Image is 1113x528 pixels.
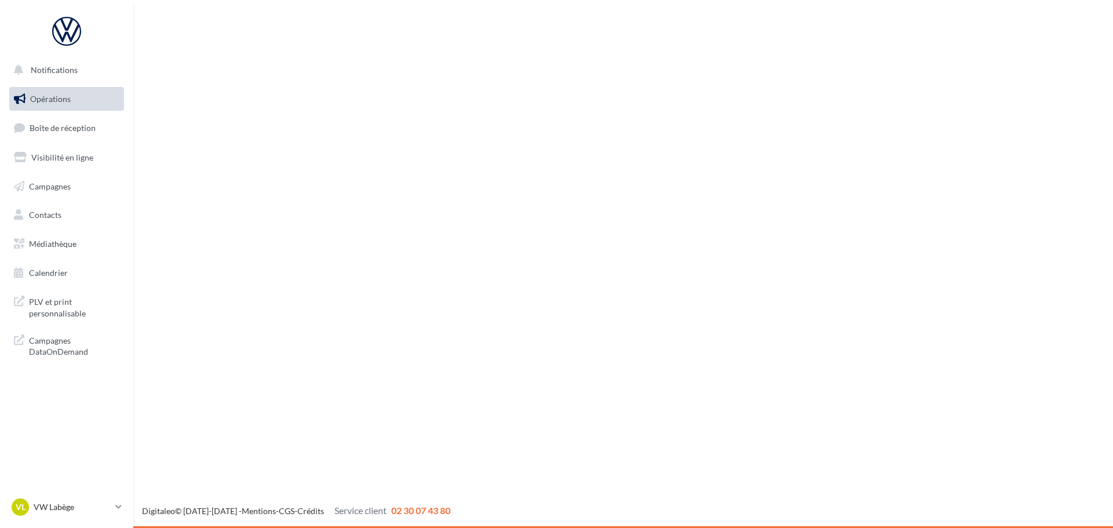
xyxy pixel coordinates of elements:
a: Campagnes DataOnDemand [7,328,126,362]
button: Notifications [7,58,122,82]
span: Notifications [31,65,78,75]
span: VL [16,501,26,513]
a: Campagnes [7,174,126,199]
a: Opérations [7,87,126,111]
a: Visibilité en ligne [7,145,126,170]
a: PLV et print personnalisable [7,289,126,323]
span: © [DATE]-[DATE] - - - [142,506,450,516]
span: Opérations [30,94,71,104]
a: Contacts [7,203,126,227]
a: Calendrier [7,261,126,285]
a: Crédits [297,506,324,516]
a: Médiathèque [7,232,126,256]
p: VW Labège [34,501,111,513]
a: Digitaleo [142,506,175,516]
span: Campagnes DataOnDemand [29,333,119,358]
a: VL VW Labège [9,496,124,518]
span: Visibilité en ligne [31,152,93,162]
a: Boîte de réception [7,115,126,140]
span: Boîte de réception [30,123,96,133]
a: CGS [279,506,294,516]
span: Campagnes [29,181,71,191]
span: 02 30 07 43 80 [391,505,450,516]
span: PLV et print personnalisable [29,294,119,319]
span: Service client [334,505,387,516]
a: Mentions [242,506,276,516]
span: Calendrier [29,268,68,278]
span: Médiathèque [29,239,77,249]
span: Contacts [29,210,61,220]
